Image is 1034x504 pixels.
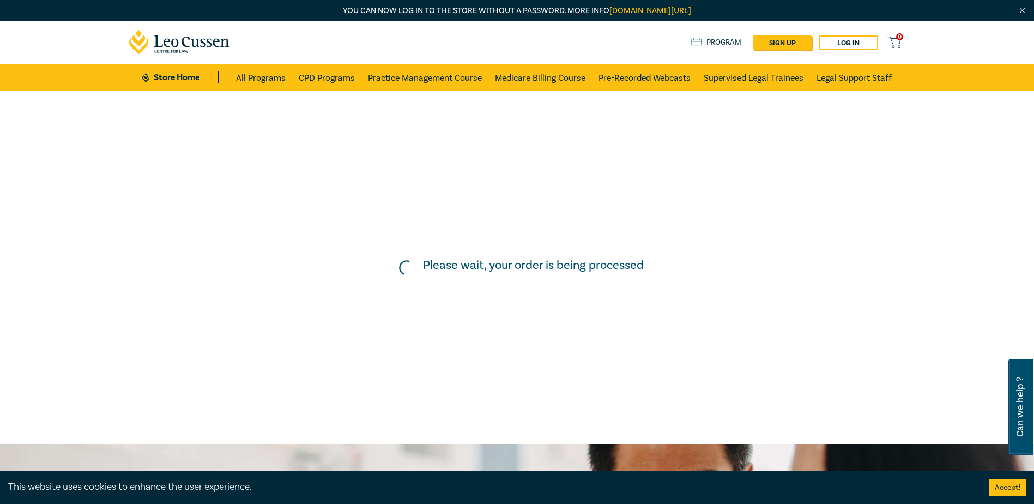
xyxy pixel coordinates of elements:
[817,64,892,91] a: Legal Support Staff
[129,5,905,17] p: You can now log in to the store without a password. More info
[704,64,803,91] a: Supervised Legal Trainees
[236,64,286,91] a: All Programs
[819,35,878,50] a: Log in
[1018,6,1027,15] img: Close
[609,5,691,16] a: [DOMAIN_NAME][URL]
[1015,365,1025,448] span: Can we help ?
[598,64,691,91] a: Pre-Recorded Webcasts
[896,33,903,40] span: 0
[989,479,1026,496] button: Accept cookies
[423,258,644,272] h5: Please wait, your order is being processed
[368,64,482,91] a: Practice Management Course
[299,64,355,91] a: CPD Programs
[753,35,812,50] a: sign up
[8,480,973,494] div: This website uses cookies to enhance the user experience.
[691,37,742,49] a: Program
[495,64,585,91] a: Medicare Billing Course
[142,71,218,83] a: Store Home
